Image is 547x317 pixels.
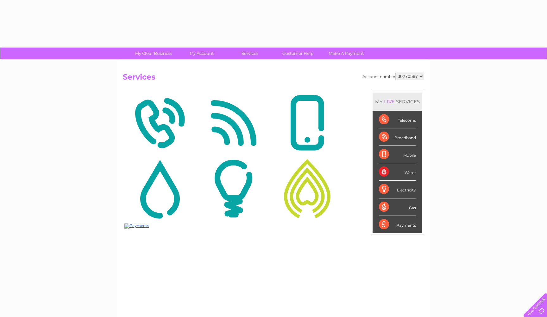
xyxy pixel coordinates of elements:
[124,158,195,219] img: Water
[379,111,416,128] div: Telecoms
[379,163,416,181] div: Water
[128,48,180,59] a: My Clear Business
[176,48,228,59] a: My Account
[124,223,149,229] img: Payments
[272,92,343,154] img: Mobile
[272,48,324,59] a: Customer Help
[379,128,416,146] div: Broadband
[383,99,396,105] div: LIVE
[379,198,416,216] div: Gas
[373,93,422,111] div: MY SERVICES
[320,48,372,59] a: Make A Payment
[272,158,343,219] img: Gas
[362,73,424,80] div: Account number
[123,73,424,85] h2: Services
[379,181,416,198] div: Electricity
[198,158,269,219] img: Electricity
[124,92,195,154] img: Telecoms
[379,146,416,163] div: Mobile
[224,48,276,59] a: Services
[198,92,269,154] img: Broadband
[379,216,416,233] div: Payments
